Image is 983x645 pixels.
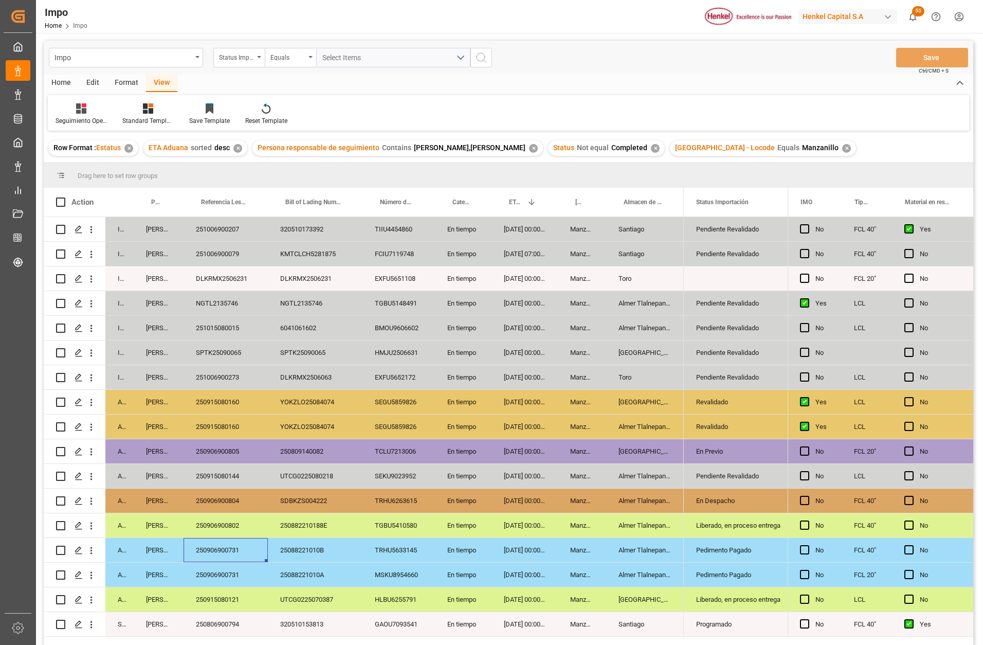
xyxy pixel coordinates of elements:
[606,291,684,315] div: Almer Tlalnepantla
[134,316,184,340] div: [PERSON_NAME]
[842,415,892,439] div: LCL
[316,48,470,67] button: open menu
[105,217,134,241] div: In progress
[362,464,435,488] div: SEKU9023952
[788,612,973,637] div: Press SPACE to select this row.
[558,365,606,389] div: Manzanillo
[606,316,684,340] div: Almer Tlalnepantla
[134,390,184,414] div: [PERSON_NAME]
[184,242,268,266] div: 251006900079
[184,341,268,365] div: SPTK25090065
[800,199,812,206] span: IMO
[777,144,799,152] span: Equals
[435,390,491,414] div: En tiempo
[788,266,973,291] div: Press SPACE to select this row.
[788,365,973,390] div: Press SPACE to select this row.
[362,563,435,587] div: MSKU8954660
[268,587,362,612] div: UTCG0225070387
[44,439,684,464] div: Press SPACE to select this row.
[78,172,158,180] span: Drag here to set row groups
[529,144,538,153] div: ✕
[787,439,961,463] div: PREVIO 24-SEPT.
[435,415,491,439] div: En tiempo
[362,242,435,266] div: FCIU7119748
[920,267,961,291] div: No
[362,341,435,365] div: HMJU2506631
[258,144,379,152] span: Persona responsable de seguimiento
[815,341,829,365] div: No
[896,48,968,67] button: Save
[491,390,558,414] div: [DATE] 00:00:00
[842,464,892,488] div: LCL
[265,48,316,67] button: open menu
[414,144,525,152] span: [PERSON_NAME],[PERSON_NAME]
[558,415,606,439] div: Manzanillo
[184,513,268,537] div: 250906900802
[53,144,96,152] span: Row Format :
[362,513,435,537] div: TGBU5410580
[435,538,491,562] div: En tiempo
[435,439,491,463] div: En tiempo
[435,513,491,537] div: En tiempo
[105,538,134,562] div: Arrived
[44,316,684,341] div: Press SPACE to select this row.
[815,316,829,340] div: No
[105,365,134,389] div: In progress
[105,266,134,291] div: In progress
[44,513,684,538] div: Press SPACE to select this row.
[787,538,961,562] div: PEND. [GEOGRAPHIC_DATA]
[491,316,558,340] div: [DATE] 00:00:00
[134,341,184,365] div: [PERSON_NAME]
[491,563,558,587] div: [DATE] 00:00:00
[787,587,961,612] div: DESPACHO 23-SEPT.
[96,144,121,152] span: Estatus
[842,563,892,587] div: FCL 20"
[788,489,973,513] div: Press SPACE to select this row.
[44,75,79,92] div: Home
[842,612,892,636] div: FCL 40"
[920,341,961,365] div: No
[105,563,134,587] div: Arrived
[787,316,961,340] div: Pendientes NA
[912,6,924,16] span: 55
[491,439,558,463] div: [DATE] 00:00:00
[606,217,684,241] div: Santiago
[184,291,268,315] div: NGTL2135746
[362,612,435,636] div: GAOU7093541
[815,366,829,389] div: No
[184,612,268,636] div: 250806900794
[696,242,774,266] div: Pendiente Revalidado
[362,291,435,315] div: TGBU5148491
[787,291,961,315] div: N/A
[606,587,684,612] div: [GEOGRAPHIC_DATA]
[558,341,606,365] div: Manzanillo
[842,489,892,513] div: FCL 40"
[491,587,558,612] div: [DATE] 00:00:00
[815,242,829,266] div: No
[920,366,961,389] div: No
[788,415,973,439] div: Press SPACE to select this row.
[105,316,134,340] div: In progress
[146,75,177,92] div: View
[134,217,184,241] div: [PERSON_NAME]
[79,75,107,92] div: Edit
[44,563,684,587] div: Press SPACE to select this row.
[787,217,961,241] div: N/A
[575,199,585,206] span: [GEOGRAPHIC_DATA] - Locode
[787,563,961,587] div: PEND. [GEOGRAPHIC_DATA]
[134,489,184,513] div: [PERSON_NAME]
[611,144,647,152] span: Completed
[184,563,268,587] div: 250906900731
[842,291,892,315] div: LCL
[268,365,362,389] div: DLKRMX2506063
[184,489,268,513] div: 250906900804
[798,9,897,24] div: Henkel Capital S.A
[802,144,839,152] span: Manzanillo
[435,464,491,488] div: En tiempo
[184,266,268,291] div: DLKRMX2506231
[606,266,684,291] div: Toro
[105,587,134,612] div: Arrived
[362,489,435,513] div: TRHU6263615
[558,563,606,587] div: Manzanillo
[380,199,413,206] span: Número de Contenedor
